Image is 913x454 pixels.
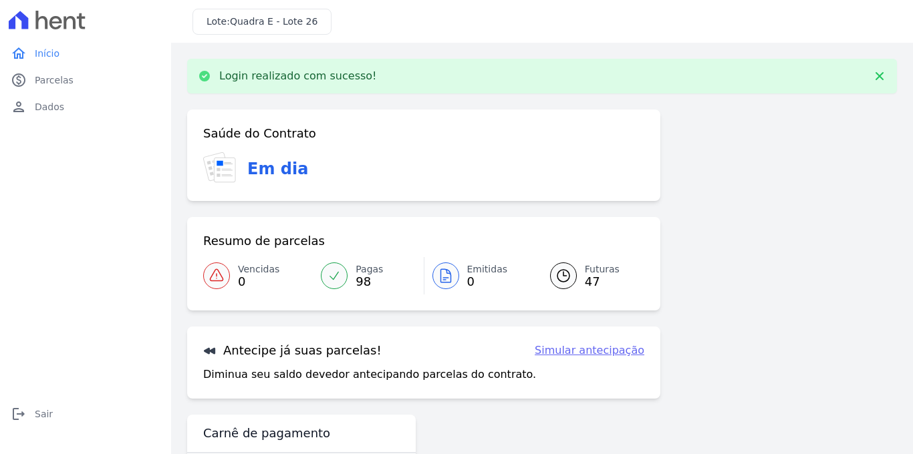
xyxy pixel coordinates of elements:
[247,157,308,181] h3: Em dia
[230,16,317,27] span: Quadra E - Lote 26
[238,262,279,276] span: Vencidas
[467,262,508,276] span: Emitidas
[313,257,423,294] a: Pagas 98
[5,67,166,93] a: paidParcelas
[5,40,166,67] a: homeInício
[534,257,644,294] a: Futuras 47
[238,276,279,287] span: 0
[356,276,383,287] span: 98
[5,401,166,427] a: logoutSair
[219,69,377,83] p: Login realizado com sucesso!
[35,407,53,421] span: Sair
[203,425,330,441] h3: Carnê de pagamento
[585,262,620,276] span: Futuras
[585,276,620,287] span: 47
[11,72,27,88] i: paid
[203,343,382,359] h3: Antecipe já suas parcelas!
[467,276,508,287] span: 0
[35,100,64,113] span: Dados
[203,233,325,249] h3: Resumo de parcelas
[203,257,313,294] a: Vencidas 0
[535,343,644,359] a: Simular antecipação
[35,47,59,60] span: Início
[11,406,27,422] i: logout
[356,262,383,276] span: Pagas
[203,126,316,142] h3: Saúde do Contrato
[424,257,534,294] a: Emitidas 0
[207,15,317,29] h3: Lote:
[5,93,166,120] a: personDados
[35,73,74,87] span: Parcelas
[203,367,536,383] p: Diminua seu saldo devedor antecipando parcelas do contrato.
[11,99,27,115] i: person
[11,45,27,61] i: home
